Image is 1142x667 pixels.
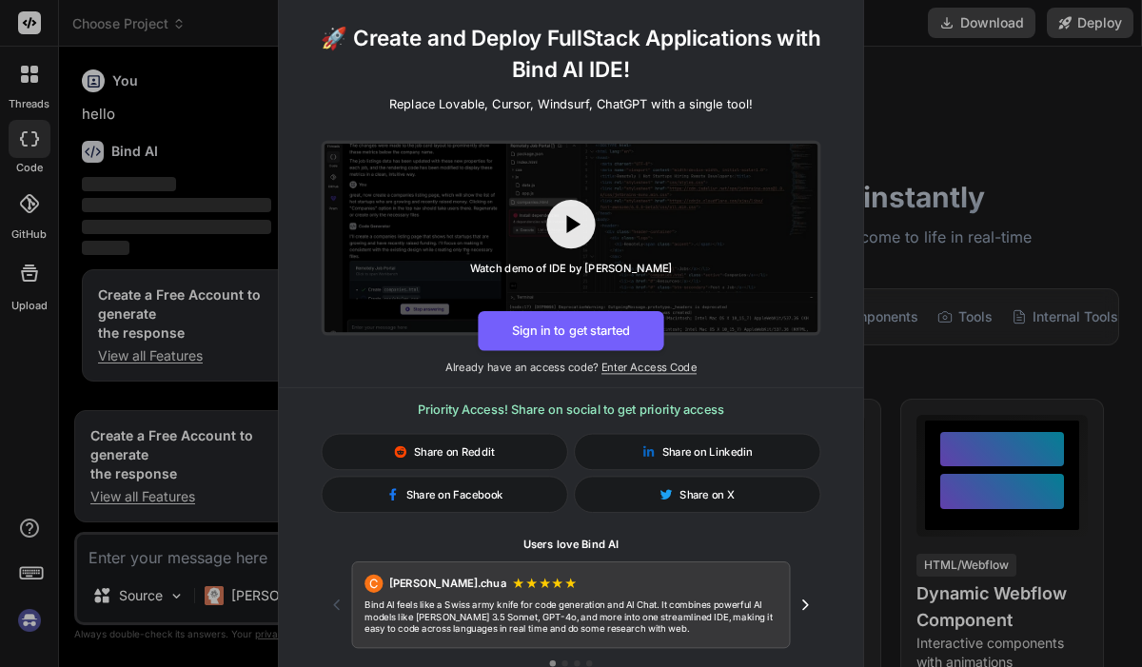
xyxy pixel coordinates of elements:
[574,660,580,666] button: Go to testimonial 3
[478,311,663,351] button: Sign in to get started
[790,590,820,620] button: Next testimonial
[551,575,564,593] span: ★
[586,660,592,666] button: Go to testimonial 4
[470,261,673,276] div: Watch demo of IDE by [PERSON_NAME]
[389,95,753,113] p: Replace Lovable, Cursor, Windsurf, ChatGPT with a single tool!
[679,487,735,502] span: Share on X
[550,660,556,666] button: Go to testimonial 1
[303,22,838,86] h1: 🚀 Create and Deploy FullStack Applications with Bind AI IDE!
[662,444,753,460] span: Share on Linkedin
[389,576,506,591] span: [PERSON_NAME].chua
[561,660,567,666] button: Go to testimonial 2
[279,360,863,375] p: Already have an access code?
[364,598,778,635] p: Bind AI feels like a Swiss army knife for code generation and AI Chat. It combines powerful AI mo...
[525,575,539,593] span: ★
[564,575,578,593] span: ★
[414,444,495,460] span: Share on Reddit
[539,575,552,593] span: ★
[322,590,352,620] button: Previous testimonial
[406,487,503,502] span: Share on Facebook
[322,401,821,419] h3: Priority Access! Share on social to get priority access
[364,575,383,593] div: C
[601,361,697,374] span: Enter Access Code
[512,575,525,593] span: ★
[322,538,821,553] h1: Users love Bind AI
